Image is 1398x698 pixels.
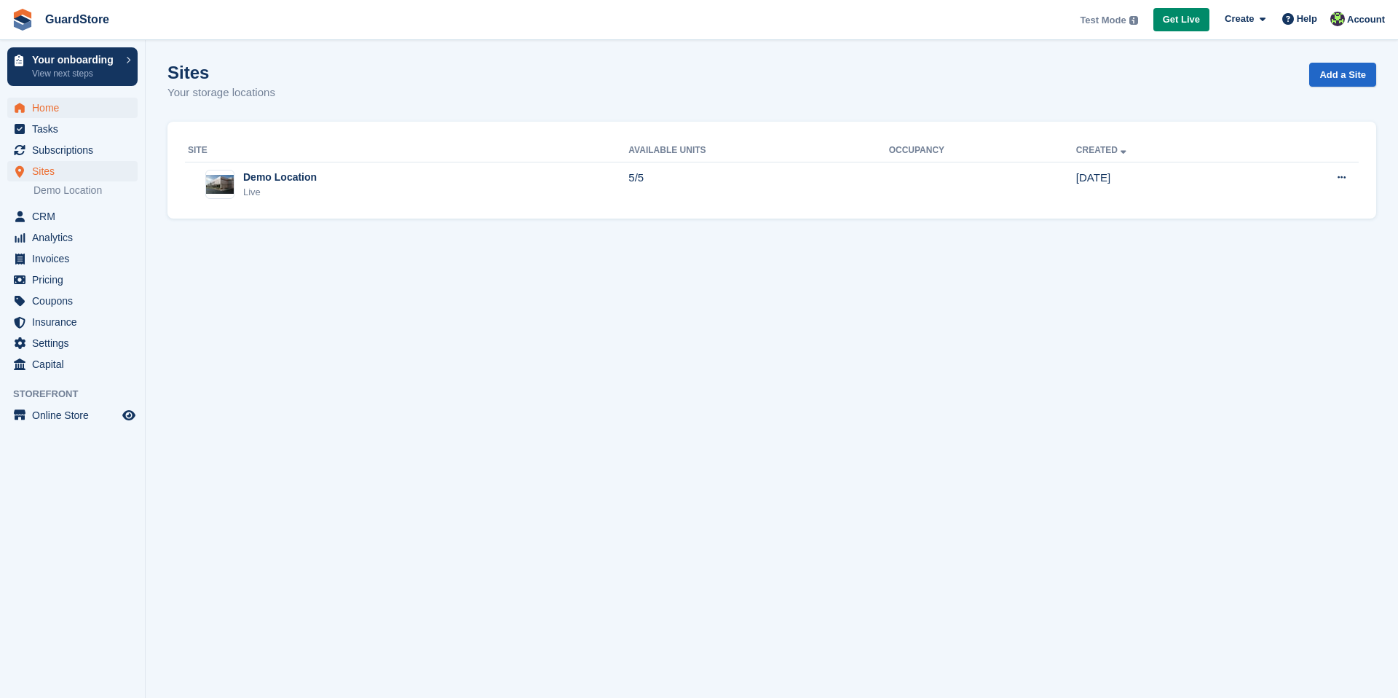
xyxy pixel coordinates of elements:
[7,161,138,181] a: menu
[243,170,317,185] div: Demo Location
[32,119,119,139] span: Tasks
[32,140,119,160] span: Subscriptions
[7,291,138,311] a: menu
[7,354,138,375] a: menu
[32,161,119,181] span: Sites
[1080,13,1126,28] span: Test Mode
[1330,12,1345,26] img: John Dean
[1347,12,1385,27] span: Account
[32,333,119,353] span: Settings
[32,312,119,332] span: Insurance
[7,227,138,248] a: menu
[13,387,145,401] span: Storefront
[32,98,119,118] span: Home
[32,55,119,65] p: Your onboarding
[243,185,317,200] div: Live
[7,248,138,269] a: menu
[1153,8,1209,32] a: Get Live
[32,354,119,375] span: Capital
[628,162,888,207] td: 5/5
[1076,145,1129,155] a: Created
[32,206,119,227] span: CRM
[7,47,138,86] a: Your onboarding View next steps
[33,184,138,197] a: Demo Location
[7,312,138,332] a: menu
[32,270,119,290] span: Pricing
[7,119,138,139] a: menu
[32,67,119,80] p: View next steps
[628,139,888,162] th: Available Units
[7,98,138,118] a: menu
[1297,12,1317,26] span: Help
[1309,63,1376,87] a: Add a Site
[32,248,119,269] span: Invoices
[7,333,138,353] a: menu
[7,140,138,160] a: menu
[167,63,275,82] h1: Sites
[1129,16,1138,25] img: icon-info-grey-7440780725fd019a000dd9b08b2336e03edf1995a4989e88bcd33f0948082b44.svg
[167,85,275,101] p: Your storage locations
[120,407,138,424] a: Preview store
[32,405,119,426] span: Online Store
[7,206,138,227] a: menu
[185,139,628,162] th: Site
[889,139,1076,162] th: Occupancy
[206,175,234,194] img: Image of Demo Location site
[1163,12,1200,27] span: Get Live
[1076,162,1255,207] td: [DATE]
[32,227,119,248] span: Analytics
[39,7,115,31] a: GuardStore
[1225,12,1254,26] span: Create
[7,405,138,426] a: menu
[7,270,138,290] a: menu
[32,291,119,311] span: Coupons
[12,9,33,31] img: stora-icon-8386f47178a22dfd0bd8f6a31ec36ba5ce8667c1dd55bd0f319d3a0aa187defe.svg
